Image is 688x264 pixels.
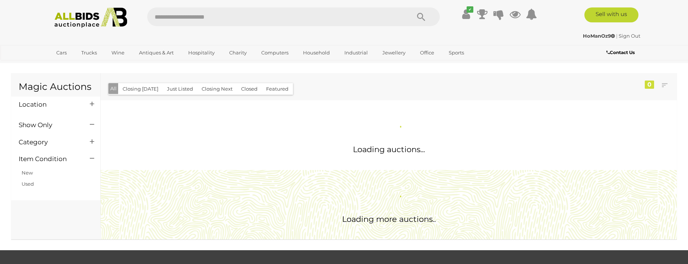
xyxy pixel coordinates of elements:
[415,47,439,59] a: Office
[134,47,179,59] a: Antiques & Art
[378,47,410,59] a: Jewellery
[444,47,469,59] a: Sports
[403,7,440,26] button: Search
[584,7,638,22] a: Sell with us
[108,83,119,94] button: All
[51,59,114,71] a: [GEOGRAPHIC_DATA]
[50,7,131,28] img: Allbids.com.au
[237,83,262,95] button: Closed
[298,47,335,59] a: Household
[183,47,220,59] a: Hospitality
[583,33,616,39] a: HoManOz9
[19,155,79,163] h4: Item Condition
[606,48,637,57] a: Contact Us
[118,83,163,95] button: Closing [DATE]
[22,181,34,187] a: Used
[342,214,436,224] span: Loading more auctions..
[51,47,72,59] a: Cars
[262,83,293,95] button: Featured
[162,83,198,95] button: Just Listed
[616,33,618,39] span: |
[107,47,129,59] a: Wine
[224,47,252,59] a: Charity
[22,170,33,176] a: New
[460,7,471,21] a: ✔
[19,82,93,92] h1: Magic Auctions
[19,101,79,108] h4: Location
[467,6,473,13] i: ✔
[197,83,237,95] button: Closing Next
[645,81,654,89] div: 0
[19,122,79,129] h4: Show Only
[19,139,79,146] h4: Category
[256,47,293,59] a: Computers
[76,47,102,59] a: Trucks
[606,50,635,55] b: Contact Us
[353,145,425,154] span: Loading auctions...
[340,47,373,59] a: Industrial
[619,33,640,39] a: Sign Out
[583,33,615,39] strong: HoManOz9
